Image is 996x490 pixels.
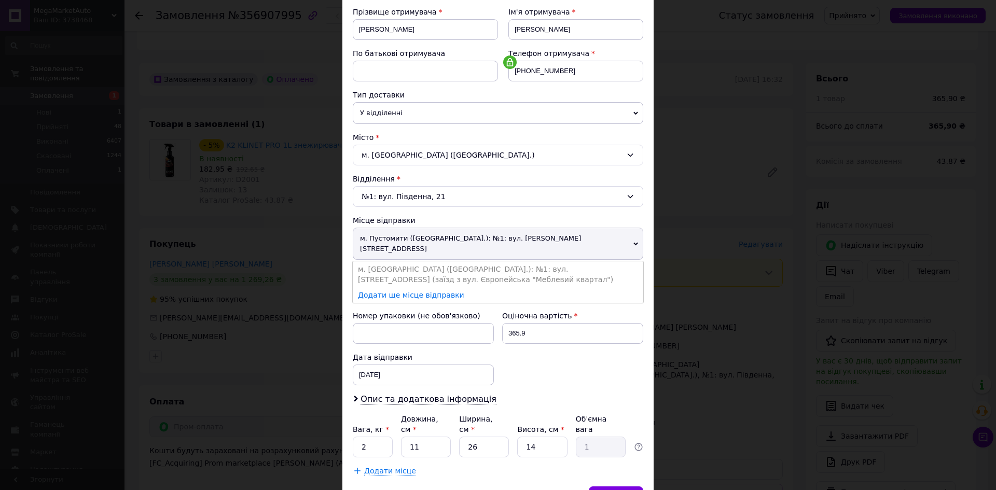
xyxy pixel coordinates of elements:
[353,91,405,99] span: Тип доставки
[364,467,416,475] span: Додати місце
[508,8,570,16] span: Ім'я отримувача
[361,394,496,404] span: Опис та додаткова інформація
[502,311,643,321] div: Оціночна вартість
[353,186,643,207] div: №1: вул. Південна, 21
[508,61,643,81] input: +380
[353,102,643,124] span: У відділенні
[353,145,643,165] div: м. [GEOGRAPHIC_DATA] ([GEOGRAPHIC_DATA].)
[508,49,589,58] span: Телефон отримувача
[353,228,643,260] span: м. Пустомити ([GEOGRAPHIC_DATA].): №1: вул. [PERSON_NAME][STREET_ADDRESS]
[353,352,494,362] div: Дата відправки
[353,216,416,225] span: Місце відправки
[358,291,464,299] a: Додати ще місце відправки
[353,132,643,143] div: Місто
[353,174,643,184] div: Відділення
[353,261,643,287] li: м. [GEOGRAPHIC_DATA] ([GEOGRAPHIC_DATA].): №1: вул. [STREET_ADDRESS] (заїзд з вул. Європейська "М...
[353,311,494,321] div: Номер упаковки (не обов'язково)
[353,425,389,433] label: Вага, кг
[517,425,564,433] label: Висота, см
[401,415,438,433] label: Довжина, см
[353,49,445,58] span: По батькові отримувача
[576,414,626,435] div: Об'ємна вага
[353,8,437,16] span: Прізвище отримувача
[459,415,492,433] label: Ширина, см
